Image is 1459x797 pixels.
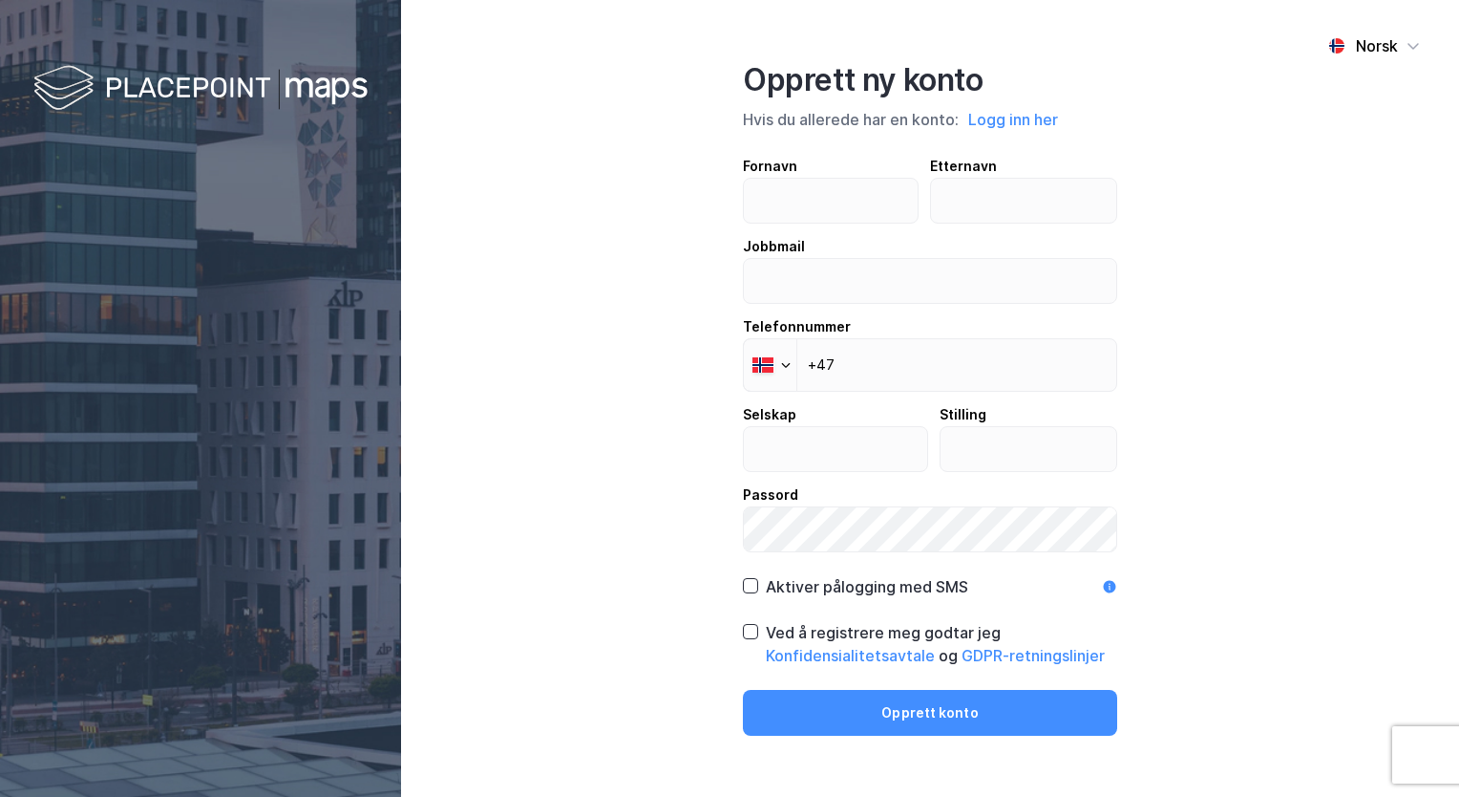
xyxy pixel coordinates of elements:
div: Passord [743,484,1117,506]
button: Logg inn her [962,107,1064,132]
div: Opprett ny konto [743,61,1117,99]
div: Hvis du allerede har en konto: [743,107,1117,132]
div: Fornavn [743,155,919,178]
button: Opprett konto [743,690,1117,736]
div: Jobbmail [743,235,1117,258]
div: Norsk [1356,34,1398,57]
div: Telefonnummer [743,315,1117,338]
div: Etternavn [930,155,1118,178]
div: Selskap [743,403,928,426]
div: Stilling [940,403,1118,426]
input: Telefonnummer [743,338,1117,392]
img: logo-white.f07954bde2210d2a523dddb988cd2aa7.svg [33,61,368,118]
div: Norway: + 47 [744,339,796,391]
div: Aktiver pålogging med SMS [766,575,968,598]
div: Ved å registrere meg godtar jeg og [766,621,1117,667]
